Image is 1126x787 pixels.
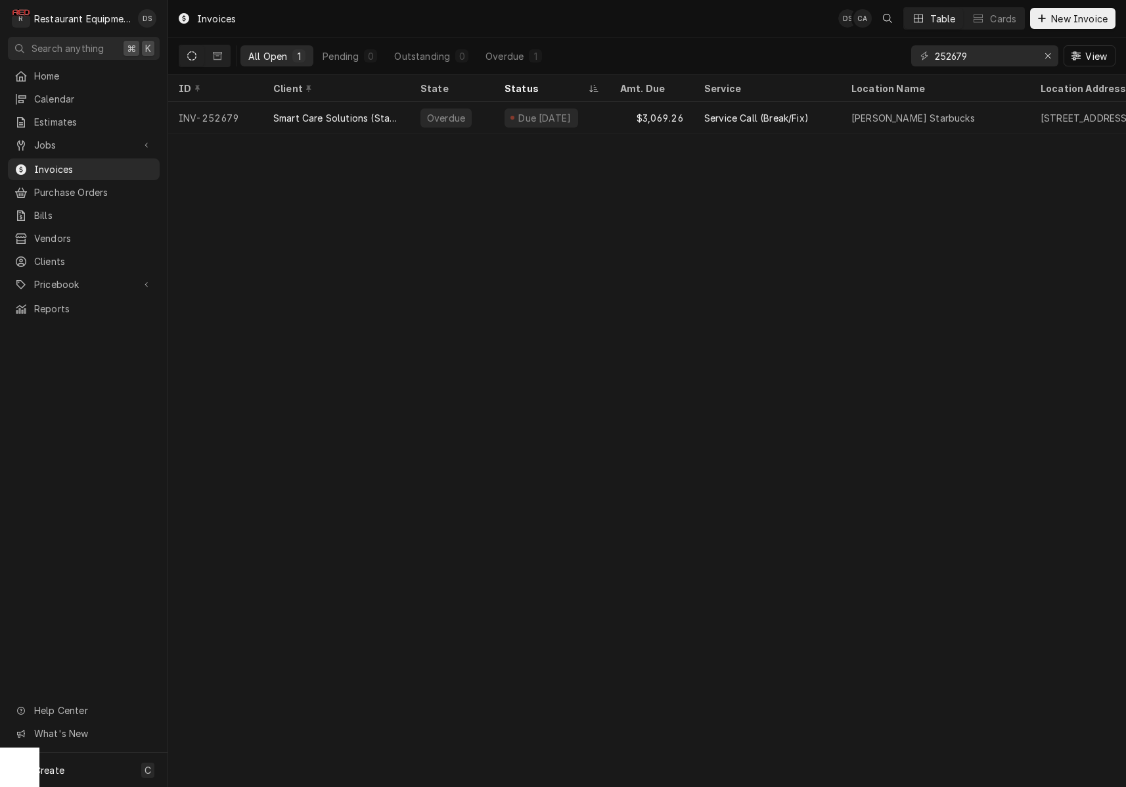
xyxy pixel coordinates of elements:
div: Outstanding [394,49,450,63]
div: Status [505,82,586,95]
button: Open search [877,8,898,29]
div: DS [138,9,156,28]
div: Restaurant Equipment Diagnostics's Avatar [12,9,30,28]
span: K [145,41,151,55]
span: View [1083,49,1110,63]
a: Go to Pricebook [8,274,160,295]
button: View [1064,45,1115,66]
div: Restaurant Equipment Diagnostics [34,12,131,26]
div: All Open [248,49,287,63]
a: Invoices [8,158,160,180]
div: Pending [323,49,359,63]
button: New Invoice [1030,8,1115,29]
div: Table [930,12,956,26]
span: Search anything [32,41,104,55]
span: Calendar [34,92,153,106]
a: Go to Jobs [8,134,160,156]
span: Create [34,765,64,776]
div: 1 [295,49,303,63]
div: CA [853,9,872,28]
div: [PERSON_NAME] Starbucks [851,111,975,125]
div: Service Call (Break/Fix) [704,111,809,125]
div: INV-252679 [168,102,263,133]
span: New Invoice [1048,12,1110,26]
a: Reports [8,298,160,320]
span: Bills [34,208,153,222]
span: Invoices [34,162,153,176]
div: R [12,9,30,28]
span: Estimates [34,115,153,129]
a: Bills [8,204,160,226]
a: Home [8,65,160,87]
a: Calendar [8,88,160,110]
div: Overdue [485,49,524,63]
a: Clients [8,250,160,272]
a: Purchase Orders [8,181,160,203]
a: Go to What's New [8,723,160,744]
span: ⌘ [127,41,136,55]
a: Estimates [8,111,160,133]
button: Search anything⌘K [8,37,160,60]
div: Cards [990,12,1016,26]
span: Home [34,69,153,83]
a: Vendors [8,227,160,249]
div: DS [838,9,857,28]
span: Reports [34,302,153,316]
div: 0 [367,49,374,63]
span: Pricebook [34,277,133,291]
div: Service [704,82,828,95]
input: Keyword search [935,45,1033,66]
div: 0 [458,49,466,63]
span: Jobs [34,138,133,152]
span: Help Center [34,704,152,717]
div: $3,069.26 [610,102,694,133]
div: Location Name [851,82,1017,95]
span: C [145,763,151,777]
a: Go to Help Center [8,700,160,721]
div: Smart Care Solutions (Starbucks Corporate) [273,111,399,125]
div: Derek Stewart's Avatar [838,9,857,28]
div: Derek Stewart's Avatar [138,9,156,28]
div: Amt. Due [620,82,681,95]
span: Purchase Orders [34,185,153,199]
div: 1 [531,49,539,63]
div: Due [DATE] [517,111,573,125]
div: Overdue [426,111,466,125]
div: Client [273,82,397,95]
span: Clients [34,254,153,268]
div: Chrissy Adams's Avatar [853,9,872,28]
div: ID [179,82,250,95]
span: Vendors [34,231,153,245]
button: Erase input [1037,45,1058,66]
span: What's New [34,727,152,740]
div: State [420,82,484,95]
